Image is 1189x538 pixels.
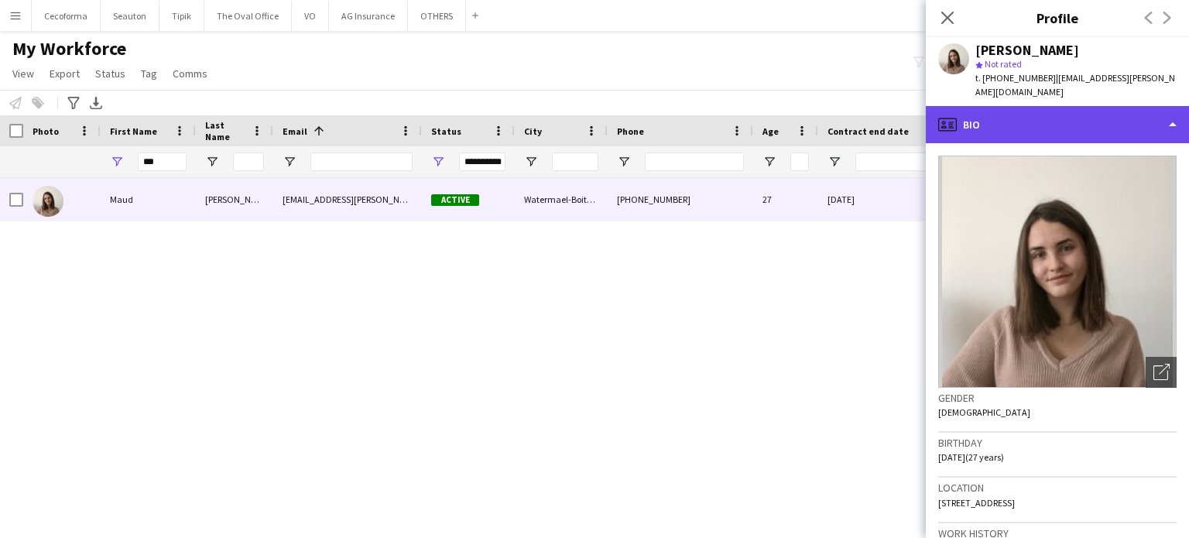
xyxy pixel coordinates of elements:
div: Maud [101,178,196,221]
span: Not rated [985,58,1022,70]
input: Contract end date Filter Input [855,152,964,171]
span: Last Name [205,119,245,142]
button: Tipik [159,1,204,31]
button: VO [292,1,329,31]
div: Bio [926,106,1189,143]
span: First Name [110,125,157,137]
span: [DATE] [828,194,855,205]
h3: Birthday [938,436,1177,450]
button: Cecoforma [32,1,101,31]
span: [DATE] (27 years) [938,451,1004,463]
span: Tag [141,67,157,81]
h3: Gender [938,391,1177,405]
input: Age Filter Input [790,152,809,171]
h3: Location [938,481,1177,495]
span: Comms [173,67,207,81]
input: City Filter Input [552,152,598,171]
a: Status [89,63,132,84]
div: [PERSON_NAME] [196,178,273,221]
span: Export [50,67,80,81]
button: Seauton [101,1,159,31]
span: Age [762,125,779,137]
button: AG Insurance [329,1,408,31]
a: Tag [135,63,163,84]
button: Open Filter Menu [617,155,631,169]
button: Open Filter Menu [828,155,841,169]
app-action-btn: Export XLSX [87,94,105,112]
button: Open Filter Menu [431,155,445,169]
span: t. [PHONE_NUMBER] [975,72,1056,84]
span: Phone [617,125,644,137]
span: Status [431,125,461,137]
button: Open Filter Menu [283,155,296,169]
span: City [524,125,542,137]
app-action-btn: Advanced filters [64,94,83,112]
span: Status [95,67,125,81]
a: Comms [166,63,214,84]
button: Open Filter Menu [524,155,538,169]
span: My Workforce [12,37,126,60]
button: Open Filter Menu [110,155,124,169]
span: Email [283,125,307,137]
input: Last Name Filter Input [233,152,264,171]
span: [STREET_ADDRESS] [938,497,1015,509]
button: OTHERS [408,1,466,31]
input: Phone Filter Input [645,152,744,171]
div: 27 [753,178,818,221]
a: Export [43,63,86,84]
div: [EMAIL_ADDRESS][PERSON_NAME][DOMAIN_NAME] [273,178,422,221]
button: The Oval Office [204,1,292,31]
span: Photo [33,125,59,137]
input: First Name Filter Input [138,152,187,171]
div: [PHONE_NUMBER] [608,178,753,221]
div: Open photos pop-in [1146,357,1177,388]
div: [PERSON_NAME] [975,43,1079,57]
a: View [6,63,40,84]
img: Maud De Sutter [33,186,63,217]
img: Crew avatar or photo [938,156,1177,388]
input: Email Filter Input [310,152,413,171]
h3: Profile [926,8,1189,28]
span: Contract end date [828,125,909,137]
button: Open Filter Menu [205,155,219,169]
span: [DEMOGRAPHIC_DATA] [938,406,1030,418]
div: Watermael-Boitsfort [515,178,608,221]
span: | [EMAIL_ADDRESS][PERSON_NAME][DOMAIN_NAME] [975,72,1175,98]
button: Open Filter Menu [762,155,776,169]
span: View [12,67,34,81]
span: Active [431,194,479,206]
